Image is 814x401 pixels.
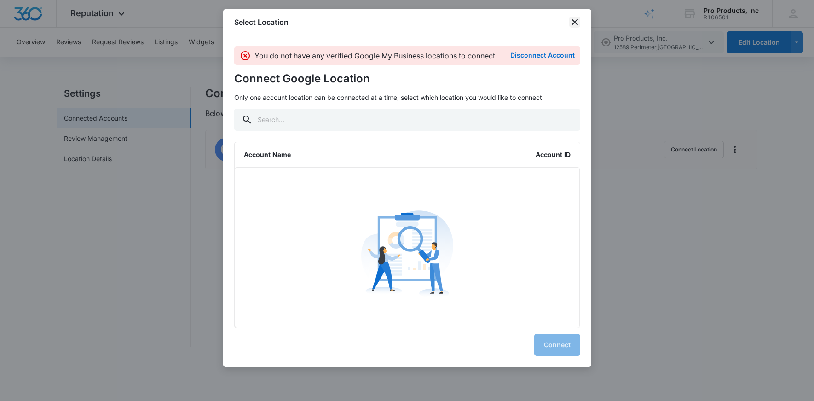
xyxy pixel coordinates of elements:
[244,150,291,159] p: Account Name
[234,70,580,87] h4: Connect Google Location
[254,50,495,61] p: You do not have any verified Google My Business locations to connect
[234,93,580,102] p: Only one account location can be connected at a time, select which location you would like to con...
[234,17,289,28] h1: Select Location
[510,52,575,58] button: Disconnect Account
[234,109,580,131] input: Search...
[361,188,453,313] img: no-data.svg
[536,150,571,159] p: Account ID
[569,17,580,28] button: close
